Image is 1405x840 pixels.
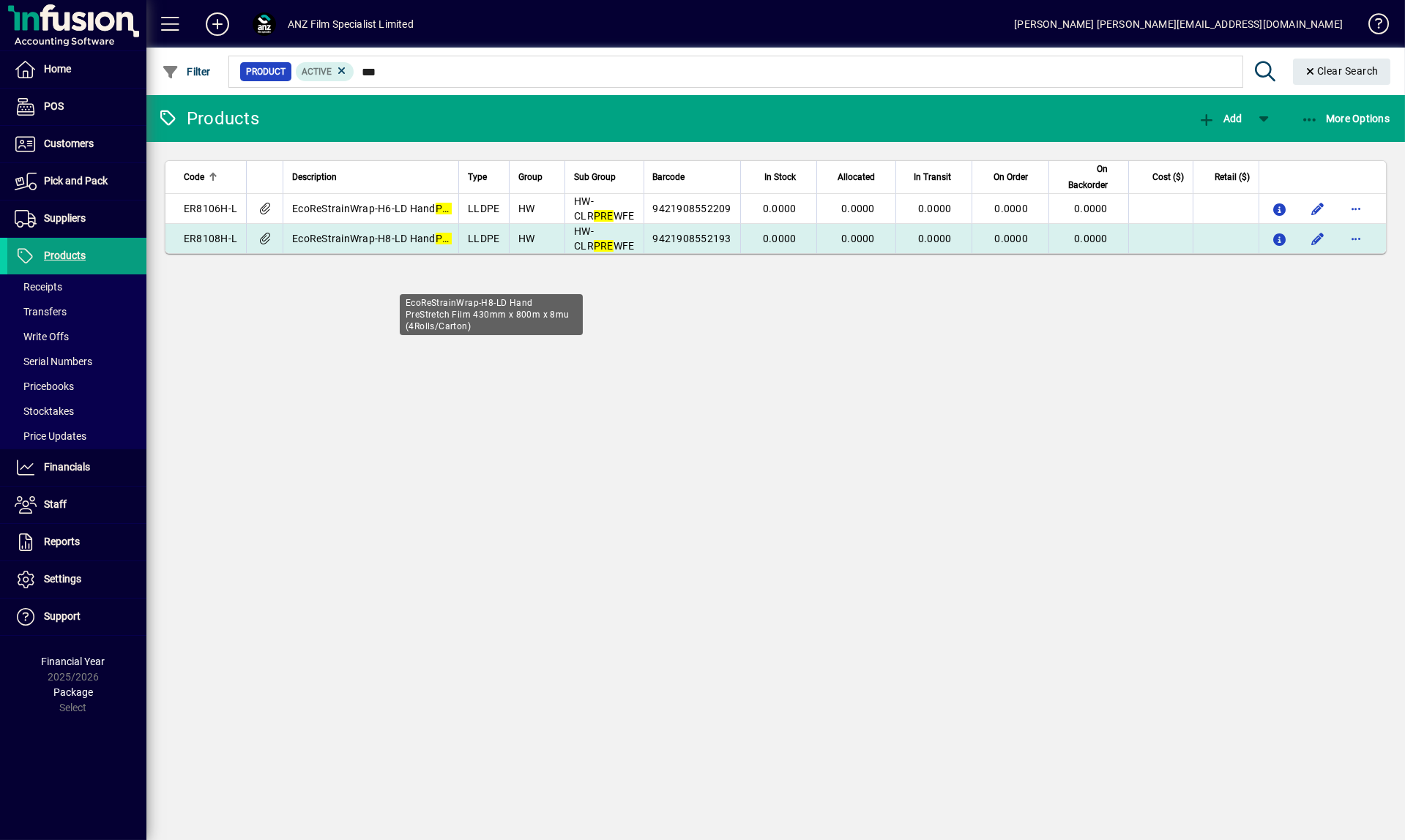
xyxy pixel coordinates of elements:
button: Edit [1306,227,1330,250]
span: In Stock [764,169,796,185]
span: Code [184,169,204,185]
a: Price Updates [7,424,146,449]
a: Transfers [7,299,146,324]
span: 0.0000 [841,203,875,214]
span: Add [1198,113,1242,124]
div: Sub Group [574,169,634,185]
span: 0.0000 [1074,203,1108,214]
button: Filter [158,59,215,85]
span: Home [44,63,71,75]
span: 0.0000 [763,203,797,214]
span: Customers [44,138,94,149]
span: More Options [1301,113,1390,124]
a: Receipts [7,274,146,299]
span: 0.0000 [918,233,952,244]
a: Settings [7,561,146,598]
div: Products [157,107,259,130]
span: HW-CLR WFE [574,195,634,222]
span: Financials [44,461,90,473]
a: Pick and Pack [7,163,146,200]
span: Barcode [653,169,685,185]
a: Customers [7,126,146,162]
span: 0.0000 [995,203,1029,214]
span: On Backorder [1058,161,1108,193]
span: Retail ($) [1215,169,1250,185]
span: Sub Group [574,169,616,185]
em: Pre [436,203,452,214]
a: Reports [7,524,146,560]
span: Cost ($) [1152,169,1184,185]
a: Home [7,51,146,88]
div: EcoReStrainWrap-H8-LD Hand PreStretch Film 430mm x 800m x 8mu (4Rolls/Carton) [400,294,583,335]
em: PRE [594,210,614,222]
em: Pre [436,233,452,244]
div: Allocated [826,169,887,185]
a: Write Offs [7,324,146,349]
a: Stocktakes [7,399,146,424]
button: Clear [1293,59,1391,85]
span: Products [44,250,86,261]
a: Staff [7,487,146,523]
div: [PERSON_NAME] [PERSON_NAME][EMAIL_ADDRESS][DOMAIN_NAME] [1014,12,1343,36]
span: Write Offs [15,331,69,342]
a: Knowledge Base [1357,3,1387,50]
a: Serial Numbers [7,349,146,374]
div: Description [292,169,450,185]
span: Type [468,169,487,185]
span: Allocated [838,169,875,185]
button: Add [194,11,241,37]
span: In Transit [914,169,951,185]
span: 0.0000 [841,233,875,244]
span: Clear Search [1305,65,1379,77]
div: ANZ Film Specialist Limited [288,12,414,36]
span: Filter [162,66,211,78]
span: POS [44,100,64,112]
span: EcoReStrainWrap-H8-LD Hand Stretch Film 430mm x 800m x 8mu (4Rolls/Carton) [292,233,690,244]
div: Group [518,169,556,185]
div: On Backorder [1058,161,1121,193]
span: Receipts [15,281,62,293]
button: Edit [1306,197,1330,220]
span: EcoReStrainWrap-H6-LD Hand Stretch Film 430m x 1200m x 6mu (4Rolls/Carton) [292,203,687,214]
span: Active [302,67,332,77]
button: More Options [1297,105,1394,132]
span: HW-CLR WFE [574,225,634,252]
span: Reports [44,536,80,547]
a: Suppliers [7,200,146,237]
span: Serial Numbers [15,356,92,367]
span: Support [44,610,81,622]
span: Package [53,686,93,698]
span: Stocktakes [15,405,74,417]
em: PRE [594,240,614,252]
span: ER8108H-L [184,233,237,244]
span: 9421908552209 [653,203,731,214]
span: Financial Year [42,656,105,667]
span: LLDPE [468,203,499,214]
span: HW [518,203,535,214]
span: Pick and Pack [44,175,108,187]
span: Transfers [15,306,67,318]
span: 0.0000 [918,203,952,214]
a: Pricebooks [7,374,146,399]
span: Pricebooks [15,380,74,392]
span: Price Updates [15,430,86,442]
div: Barcode [653,169,731,185]
span: LLDPE [468,233,499,244]
span: HW [518,233,535,244]
span: ER8106H-L [184,203,237,214]
a: Support [7,599,146,635]
span: On Order [994,169,1028,185]
span: 0.0000 [763,233,797,244]
div: In Stock [750,169,810,185]
span: Settings [44,573,81,585]
span: Staff [44,498,67,510]
span: 0.0000 [995,233,1029,244]
mat-chip: Activation Status: Active [296,62,354,81]
div: Type [468,169,500,185]
div: On Order [981,169,1041,185]
span: 0.0000 [1074,233,1108,244]
button: Profile [241,11,288,37]
div: In Transit [905,169,965,185]
button: More options [1344,227,1368,250]
button: Add [1194,105,1245,132]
